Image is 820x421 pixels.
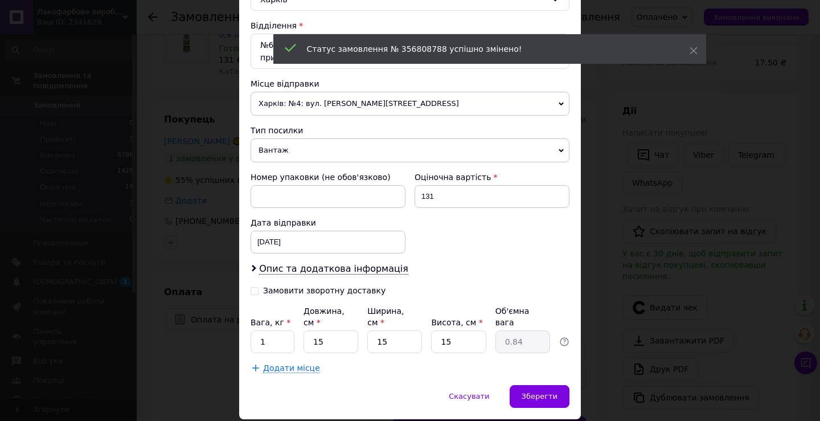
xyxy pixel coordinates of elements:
[251,171,405,183] div: Номер упаковки (не обов'язково)
[251,92,569,116] span: Харків: №4: вул. [PERSON_NAME][STREET_ADDRESS]
[251,217,405,228] div: Дата відправки
[251,79,319,88] span: Місце відправки
[415,171,569,183] div: Оціночна вартість
[263,363,320,373] span: Додати місце
[495,305,550,328] div: Об'ємна вага
[251,138,569,162] span: Вантаж
[367,306,404,327] label: Ширина, см
[251,126,303,135] span: Тип посилки
[251,34,569,69] div: №67 (до 30 кг на одне місце): вул. Гвардійців-Широнінців, 30, прим. 40
[449,392,489,400] span: Скасувати
[251,20,569,31] div: Відділення
[263,286,386,296] div: Замовити зворотну доставку
[307,43,661,55] div: Статус замовлення № 356808788 успішно змінено!
[251,318,290,327] label: Вага, кг
[431,318,482,327] label: Висота, см
[522,392,557,400] span: Зберегти
[259,263,408,275] span: Опис та додаткова інформація
[304,306,345,327] label: Довжина, см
